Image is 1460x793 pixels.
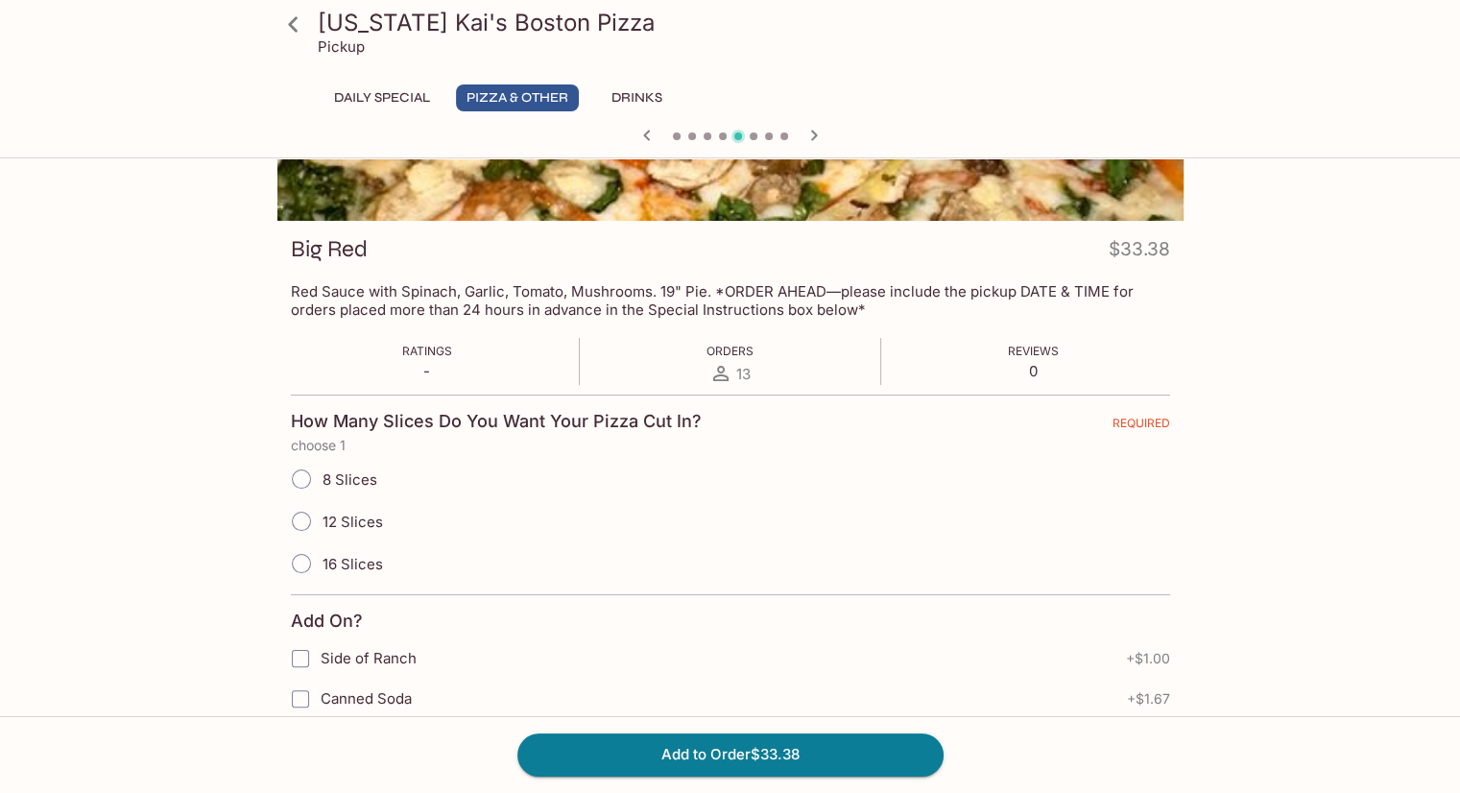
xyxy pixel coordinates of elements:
p: choose 1 [291,438,1170,453]
h3: Big Red [291,234,368,264]
p: Red Sauce with Spinach, Garlic, Tomato, Mushrooms. 19" Pie. *ORDER AHEAD—please include the picku... [291,282,1170,319]
h3: [US_STATE] Kai's Boston Pizza [318,8,1176,37]
button: Drinks [594,84,681,111]
span: + $1.00 [1126,651,1170,666]
span: 8 Slices [323,470,377,489]
span: Orders [706,344,754,358]
p: - [402,362,452,380]
h4: How Many Slices Do You Want Your Pizza Cut In? [291,411,702,432]
button: Daily Special [323,84,441,111]
span: + $1.67 [1127,691,1170,707]
span: REQUIRED [1113,416,1170,438]
button: Pizza & Other [456,84,579,111]
p: Pickup [318,37,365,56]
span: 16 Slices [323,555,383,573]
button: Add to Order$33.38 [517,733,944,776]
p: 0 [1008,362,1059,380]
span: Canned Soda [321,689,412,708]
span: Side of Ranch [321,649,417,667]
h4: $33.38 [1109,234,1170,272]
span: 12 Slices [323,513,383,531]
span: Reviews [1008,344,1059,358]
span: 13 [736,365,751,383]
span: Ratings [402,344,452,358]
h4: Add On? [291,611,363,632]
